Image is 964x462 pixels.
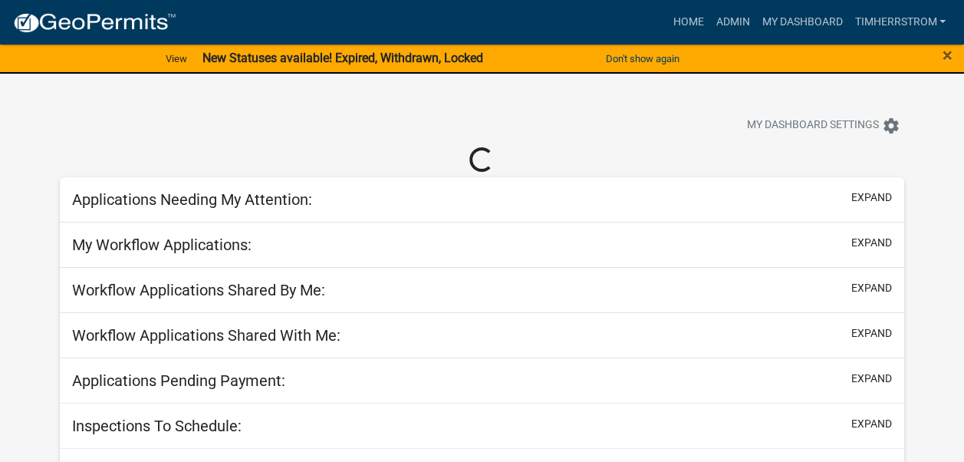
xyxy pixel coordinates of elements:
button: Close [943,46,952,64]
a: Home [666,8,709,37]
button: Don't show again [600,46,686,71]
h5: Applications Needing My Attention: [72,190,312,209]
strong: New Statuses available! Expired, Withdrawn, Locked [202,51,483,65]
span: My Dashboard Settings [747,117,879,135]
a: View [160,46,193,71]
button: expand [851,190,892,206]
a: Admin [709,8,755,37]
button: expand [851,325,892,342]
i: settings [882,117,900,135]
button: expand [851,235,892,251]
h5: Workflow Applications Shared With Me: [72,326,341,345]
button: expand [851,280,892,296]
span: × [943,45,952,66]
button: expand [851,416,892,432]
a: My Dashboard [755,8,848,37]
a: TimHerrstrom [848,8,952,37]
h5: Workflow Applications Shared By Me: [72,281,325,299]
button: expand [851,371,892,387]
button: My Dashboard Settingssettings [735,111,913,140]
h5: Inspections To Schedule: [72,417,242,435]
h5: My Workflow Applications: [72,236,252,254]
h5: Applications Pending Payment: [72,371,285,390]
